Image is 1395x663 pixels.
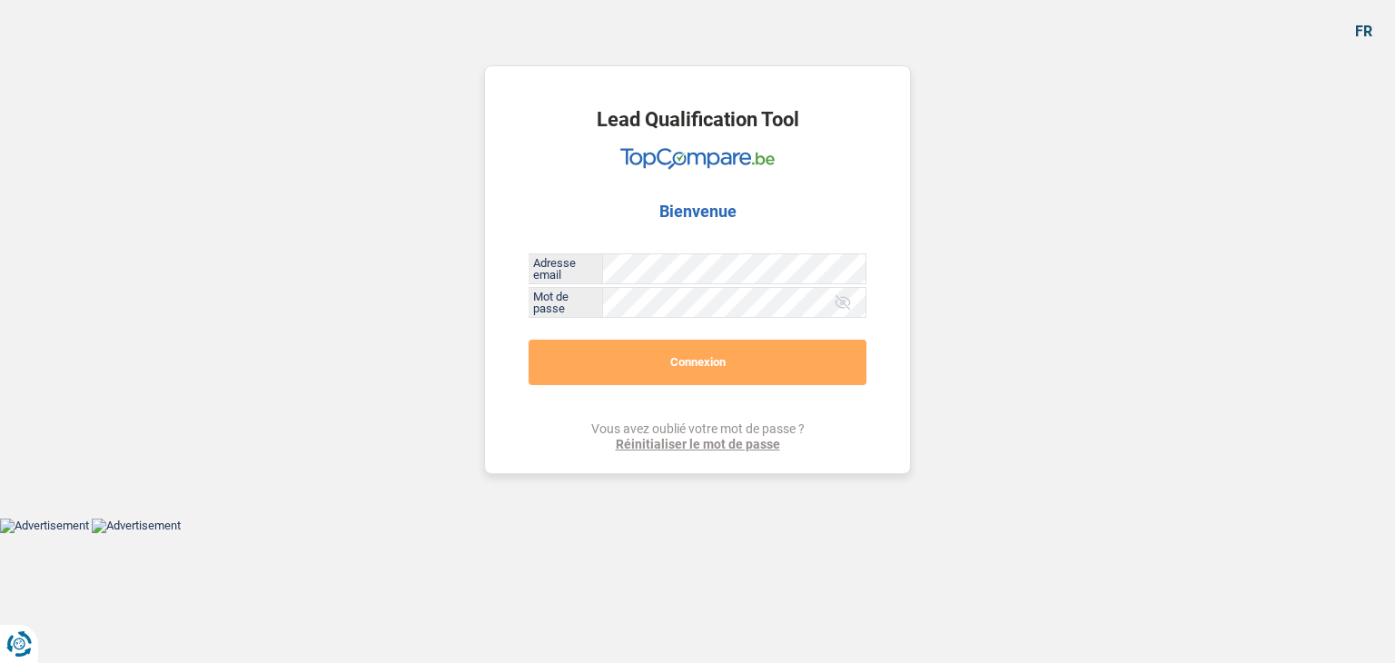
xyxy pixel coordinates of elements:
button: Connexion [529,340,866,385]
label: Mot de passe [529,288,602,317]
img: Advertisement [92,519,181,533]
a: Réinitialiser le mot de passe [591,437,805,452]
h1: Lead Qualification Tool [597,110,799,130]
div: Vous avez oublié votre mot de passe ? [591,421,805,452]
h2: Bienvenue [659,202,737,222]
label: Adresse email [529,254,602,283]
div: fr [1355,23,1372,40]
img: TopCompare Logo [620,148,775,170]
